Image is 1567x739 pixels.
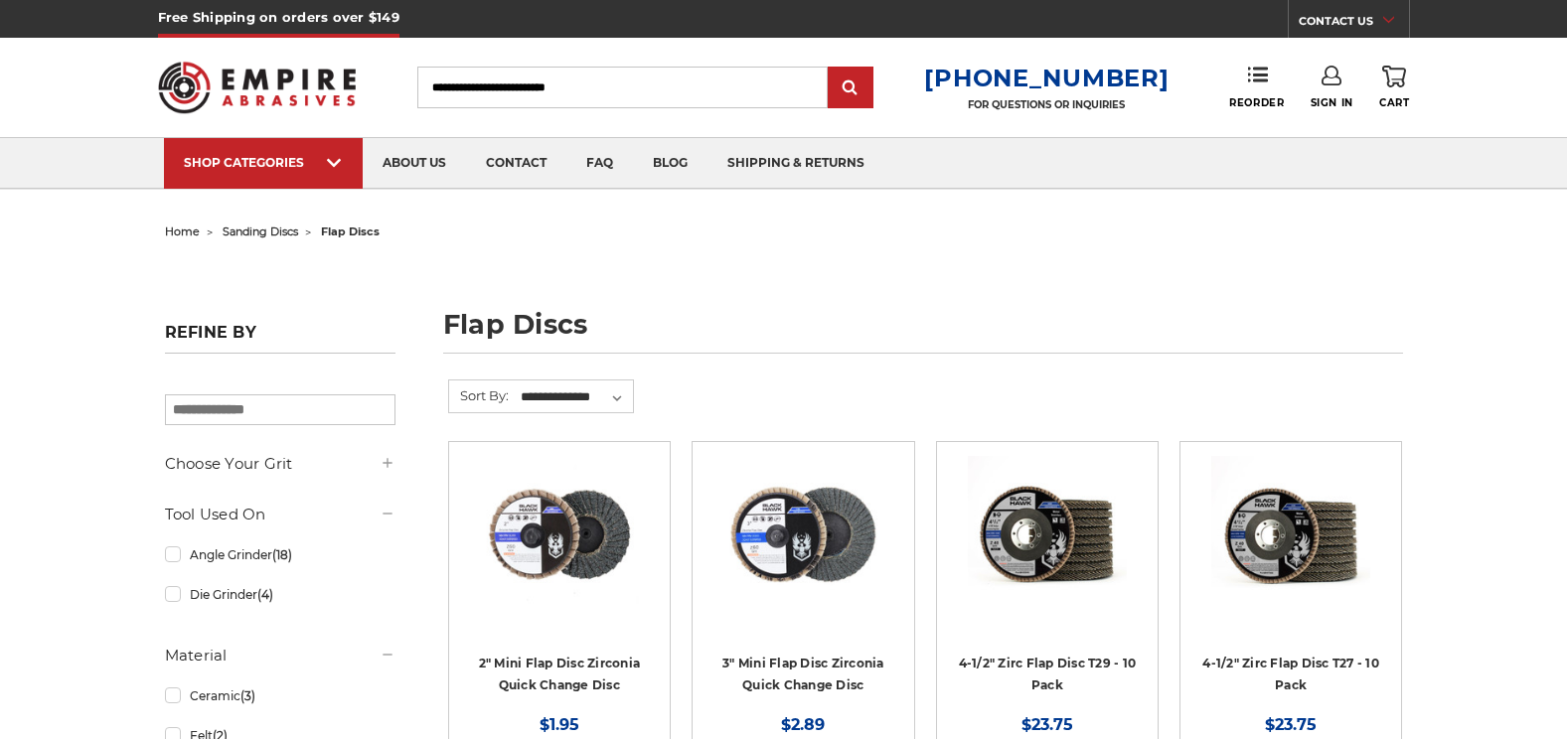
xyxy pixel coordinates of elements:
[1311,96,1353,109] span: Sign In
[1379,66,1409,109] a: Cart
[633,138,707,189] a: blog
[463,456,656,649] a: Black Hawk Abrasives 2-inch Zirconia Flap Disc with 60 Grit Zirconia for Smooth Finishing
[240,688,255,703] span: (3)
[272,547,292,562] span: (18)
[518,382,633,412] select: Sort By:
[781,715,825,734] span: $2.89
[257,587,273,602] span: (4)
[1194,456,1387,649] a: Black Hawk 4-1/2" x 7/8" Flap Disc Type 27 - 10 Pack
[165,503,395,526] h5: Tool Used On
[1265,715,1317,734] span: $23.75
[165,323,395,354] h5: Refine by
[959,656,1137,693] a: 4-1/2" Zirc Flap Disc T29 - 10 Pack
[1229,66,1284,108] a: Reorder
[480,456,639,615] img: Black Hawk Abrasives 2-inch Zirconia Flap Disc with 60 Grit Zirconia for Smooth Finishing
[924,98,1169,111] p: FOR QUESTIONS OR INQUIRIES
[1299,10,1409,38] a: CONTACT US
[165,537,395,572] a: Angle Grinder
[706,456,899,649] a: BHA 3" Quick Change 60 Grit Flap Disc for Fine Grinding and Finishing
[1229,96,1284,109] span: Reorder
[831,69,870,108] input: Submit
[223,224,298,238] a: sanding discs
[449,380,509,410] label: Sort By:
[184,155,343,170] div: SHOP CATEGORIES
[540,715,579,734] span: $1.95
[443,311,1403,354] h1: flap discs
[165,577,395,612] a: Die Grinder
[723,456,882,615] img: BHA 3" Quick Change 60 Grit Flap Disc for Fine Grinding and Finishing
[321,224,380,238] span: flap discs
[363,138,466,189] a: about us
[165,678,395,713] a: Ceramic
[158,49,357,126] img: Empire Abrasives
[1021,715,1073,734] span: $23.75
[165,452,395,476] h5: Choose Your Grit
[1211,456,1370,615] img: Black Hawk 4-1/2" x 7/8" Flap Disc Type 27 - 10 Pack
[722,656,884,693] a: 3" Mini Flap Disc Zirconia Quick Change Disc
[1379,96,1409,109] span: Cart
[566,138,633,189] a: faq
[924,64,1169,92] a: [PHONE_NUMBER]
[707,138,884,189] a: shipping & returns
[165,224,200,238] a: home
[968,456,1127,615] img: 4.5" Black Hawk Zirconia Flap Disc 10 Pack
[165,644,395,667] h5: Material
[466,138,566,189] a: contact
[479,656,641,693] a: 2" Mini Flap Disc Zirconia Quick Change Disc
[1202,656,1379,693] a: 4-1/2" Zirc Flap Disc T27 - 10 Pack
[951,456,1144,649] a: 4.5" Black Hawk Zirconia Flap Disc 10 Pack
